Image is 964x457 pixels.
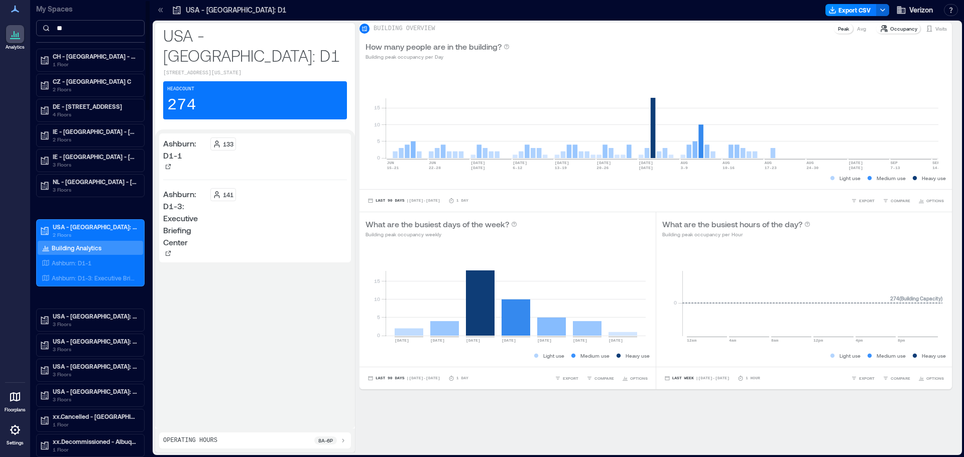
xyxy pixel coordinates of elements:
span: COMPARE [594,375,614,381]
text: 7-13 [890,166,900,170]
button: COMPARE [881,196,912,206]
text: [DATE] [471,161,486,165]
p: Analytics [6,44,25,50]
p: Light use [839,352,861,360]
text: AUG [722,161,730,165]
p: 3 Floors [53,345,137,353]
a: Floorplans [2,385,29,416]
p: Settings [7,440,24,446]
tspan: 15 [374,278,380,284]
p: Light use [543,352,564,360]
p: 2 Floors [53,135,137,143]
p: Heavy use [922,174,946,182]
p: IE - [GEOGRAPHIC_DATA] - [GEOGRAPHIC_DATA] [53,153,137,161]
p: USA - [GEOGRAPHIC_DATA]: D1 [53,223,137,231]
text: [DATE] [466,338,480,343]
text: [DATE] [849,166,863,170]
p: Avg [857,25,866,33]
tspan: 15 [374,104,380,110]
text: 8am [771,338,779,343]
button: Last Week |[DATE]-[DATE] [662,373,732,383]
tspan: 10 [374,121,380,127]
button: COMPARE [881,373,912,383]
p: CZ - [GEOGRAPHIC_DATA] C [53,77,137,85]
p: 2 Floors [53,85,137,93]
tspan: 10 [374,296,380,302]
p: Ashburn: D1-1 [163,137,206,162]
p: 3 Floors [53,186,137,194]
button: EXPORT [849,196,877,206]
p: USA - [GEOGRAPHIC_DATA]: F1 [53,312,137,320]
p: Operating Hours [163,436,217,444]
button: EXPORT [849,373,877,383]
text: AUG [765,161,772,165]
text: 24-30 [806,166,818,170]
p: 3 Floors [53,320,137,328]
a: Settings [3,418,27,449]
button: EXPORT [553,373,580,383]
p: 1 Floor [53,445,137,453]
tspan: 0 [673,299,676,306]
text: AUG [681,161,688,165]
p: 4 Floors [53,110,137,118]
p: DE - [STREET_ADDRESS] [53,102,137,110]
text: 3-9 [681,166,688,170]
tspan: 5 [377,138,380,144]
span: COMPARE [891,198,910,204]
span: Verizon [909,5,933,15]
button: Export CSV [825,4,877,16]
text: 10-16 [722,166,735,170]
p: 1 Day [456,198,468,204]
p: USA - [GEOGRAPHIC_DATA]: G1 [53,362,137,370]
text: 6-12 [513,166,522,170]
p: 1 Floor [53,60,137,68]
text: 4pm [856,338,863,343]
p: 8a - 6p [318,436,333,444]
p: Building peak occupancy per Day [366,53,510,61]
p: 3 Floors [53,395,137,403]
tspan: 5 [377,314,380,320]
p: Building Analytics [52,244,101,252]
a: Analytics [3,22,28,53]
p: Medium use [877,352,906,360]
text: SEP [932,161,940,165]
span: COMPARE [891,375,910,381]
p: Building peak occupancy per Hour [662,230,810,238]
p: Ashburn: D1-3: Executive Briefing Center [52,274,135,282]
text: AUG [806,161,814,165]
text: SEP [890,161,898,165]
p: IE - [GEOGRAPHIC_DATA] - [GEOGRAPHIC_DATA] [53,127,137,135]
p: What are the busiest days of the week? [366,218,509,230]
p: My Spaces [36,4,145,14]
span: OPTIONS [926,198,944,204]
p: Visits [935,25,947,33]
p: 1 Hour [746,375,760,381]
p: Heavy use [922,352,946,360]
p: BUILDING OVERVIEW [374,25,435,33]
text: [DATE] [609,338,623,343]
p: 1 Floor [53,420,137,428]
text: 22-28 [429,166,441,170]
p: [STREET_ADDRESS][US_STATE] [163,69,347,77]
button: Verizon [893,2,936,18]
p: Peak [838,25,849,33]
p: USA - [GEOGRAPHIC_DATA]: D1 [186,5,286,15]
button: OPTIONS [916,373,946,383]
text: [DATE] [555,161,569,165]
p: CH - [GEOGRAPHIC_DATA] - [STREET_ADDRESS] [53,52,137,60]
text: 17-23 [765,166,777,170]
p: 2 Floors [53,231,137,239]
p: xx.Cancelled - [GEOGRAPHIC_DATA] - Countern, Building C [53,412,137,420]
p: NL - [GEOGRAPHIC_DATA] - [STREET_ADDRESS] [53,178,137,186]
text: [DATE] [395,338,409,343]
text: 12am [687,338,696,343]
p: What are the busiest hours of the day? [662,218,802,230]
p: USA - [GEOGRAPHIC_DATA]: G2 [53,387,137,395]
span: EXPORT [859,198,875,204]
p: Ashburn: D1-3: Executive Briefing Center [163,188,206,248]
text: JUN [387,161,394,165]
button: OPTIONS [620,373,650,383]
text: 8pm [898,338,905,343]
p: xx.Decommissioned - Albuquerque Regus Office [53,437,137,445]
p: How many people are in the building? [366,41,502,53]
